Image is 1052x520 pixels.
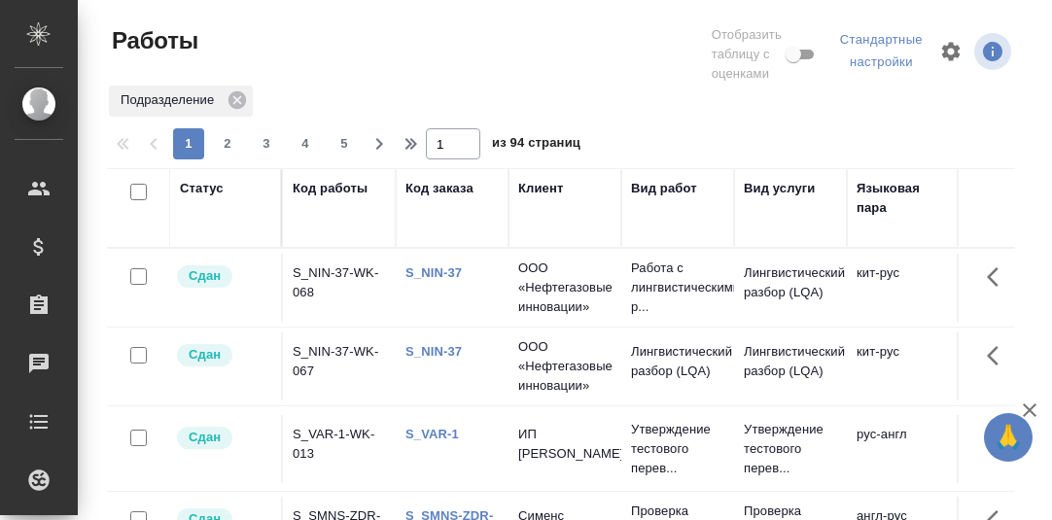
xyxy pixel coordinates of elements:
p: Сдан [189,266,221,286]
span: Посмотреть информацию [974,33,1015,70]
p: ИП [PERSON_NAME] [518,425,612,464]
div: Код заказа [405,179,473,198]
span: Работы [107,25,198,56]
div: Код работы [293,179,368,198]
p: Утверждение тестового перев... [631,420,724,478]
div: split button [835,25,928,78]
div: Клиент [518,179,563,198]
button: 🙏 [984,413,1033,462]
div: Статус [180,179,224,198]
div: Вид услуги [744,179,816,198]
td: рус-англ [847,415,960,483]
span: 🙏 [992,417,1025,458]
a: S_NIN-37 [405,265,462,280]
td: S_NIN-37-WK-067 [283,332,396,400]
p: ООО «Нефтегазовые инновации» [518,337,612,396]
span: Настроить таблицу [928,28,974,75]
p: Работа с лингвистическими р... [631,259,724,317]
span: из 94 страниц [492,131,580,159]
button: 5 [329,128,360,159]
p: Лингвистический разбор (LQA) [744,342,837,381]
div: Вид работ [631,179,697,198]
p: Утверждение тестового перев... [744,420,837,478]
button: Здесь прячутся важные кнопки [975,254,1022,300]
p: Сдан [189,428,221,447]
p: Лингвистический разбор (LQA) [631,342,724,381]
button: 4 [290,128,321,159]
span: 4 [290,134,321,154]
p: Подразделение [121,90,221,110]
span: 3 [251,134,282,154]
span: Отобразить таблицу с оценками [712,25,782,84]
div: Менеджер проверил работу исполнителя, передает ее на следующий этап [175,425,271,451]
p: ООО «Нефтегазовые инновации» [518,259,612,317]
p: Лингвистический разбор (LQA) [744,263,837,302]
td: S_NIN-37-WK-068 [283,254,396,322]
span: 2 [212,134,243,154]
button: 3 [251,128,282,159]
div: Подразделение [109,86,253,117]
td: S_VAR-1-WK-013 [283,415,396,483]
div: Языковая пара [857,179,950,218]
td: кит-рус [847,254,960,322]
a: S_VAR-1 [405,427,459,441]
a: S_NIN-37 [405,344,462,359]
div: Менеджер проверил работу исполнителя, передает ее на следующий этап [175,342,271,368]
p: Сдан [189,345,221,364]
button: 2 [212,128,243,159]
td: кит-рус [847,332,960,400]
span: 5 [329,134,360,154]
